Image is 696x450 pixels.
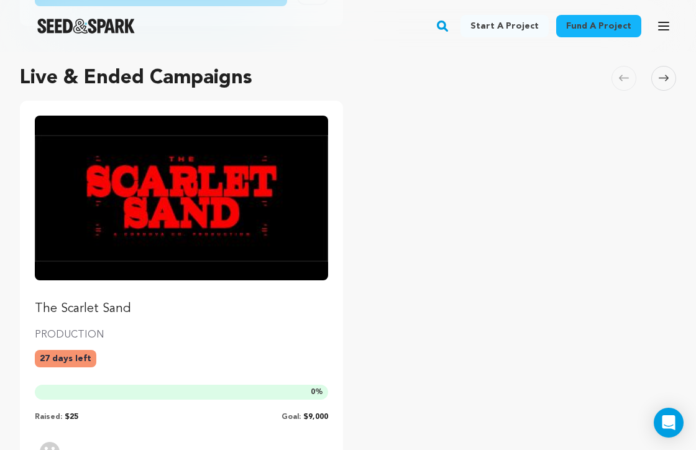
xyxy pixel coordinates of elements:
span: $9,000 [303,413,328,421]
span: 0 [311,388,315,396]
span: $25 [65,413,78,421]
a: Seed&Spark Homepage [37,19,135,34]
a: Fund a project [556,15,641,37]
h2: Live & Ended Campaigns [20,63,252,93]
p: The Scarlet Sand [35,300,328,318]
img: Seed&Spark Logo Dark Mode [37,19,135,34]
p: PRODUCTION [35,328,328,342]
a: Fund The Scarlet Sand [35,116,328,318]
a: Start a project [460,15,549,37]
span: Raised: [35,413,62,421]
p: 27 days left [35,350,96,367]
div: Open Intercom Messenger [654,408,684,438]
span: % [311,387,323,397]
span: Goal: [282,413,301,421]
